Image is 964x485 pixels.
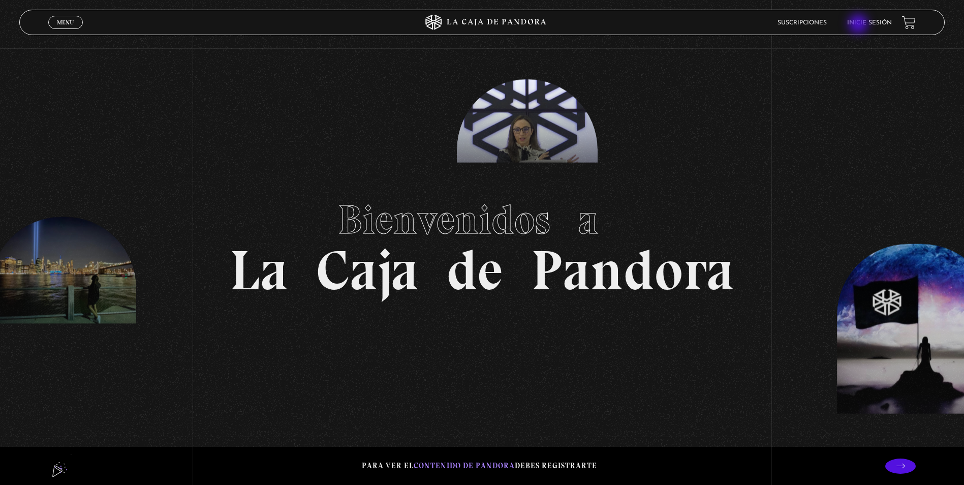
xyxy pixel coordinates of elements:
[57,19,74,25] span: Menu
[414,461,515,470] span: contenido de Pandora
[362,459,597,473] p: Para ver el debes registrarte
[902,16,916,29] a: View your shopping cart
[54,28,78,35] span: Cerrar
[778,20,827,26] a: Suscripciones
[230,187,734,298] h1: La Caja de Pandora
[338,195,627,244] span: Bienvenidos a
[847,20,892,26] a: Inicie sesión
